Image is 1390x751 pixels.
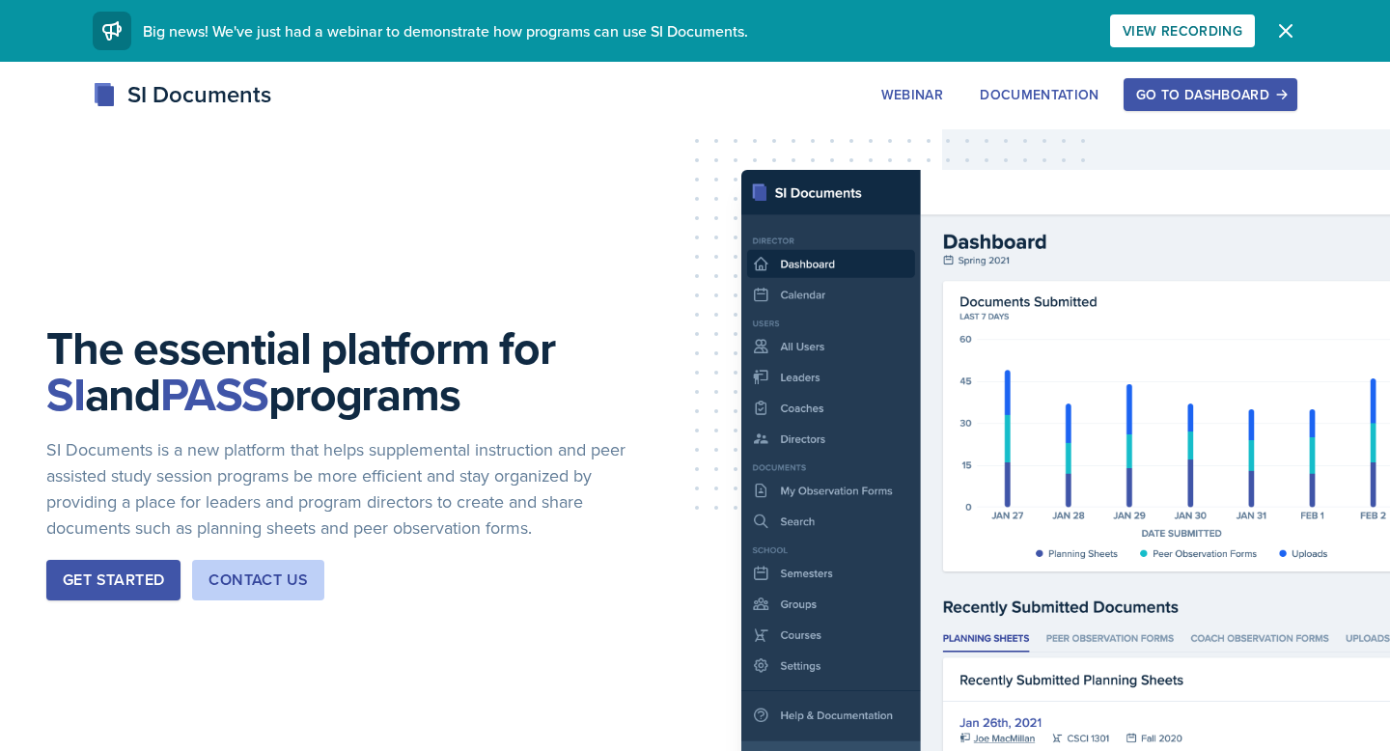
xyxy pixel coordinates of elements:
button: View Recording [1110,14,1255,47]
button: Webinar [869,78,956,111]
div: Get Started [63,569,164,592]
div: Contact Us [208,569,308,592]
button: Get Started [46,560,181,600]
span: Big news! We've just had a webinar to demonstrate how programs can use SI Documents. [143,20,748,42]
div: SI Documents [93,77,271,112]
div: Documentation [980,87,1099,102]
div: Webinar [881,87,943,102]
button: Documentation [967,78,1112,111]
button: Contact Us [192,560,324,600]
div: Go to Dashboard [1136,87,1285,102]
button: Go to Dashboard [1124,78,1297,111]
div: View Recording [1123,23,1242,39]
